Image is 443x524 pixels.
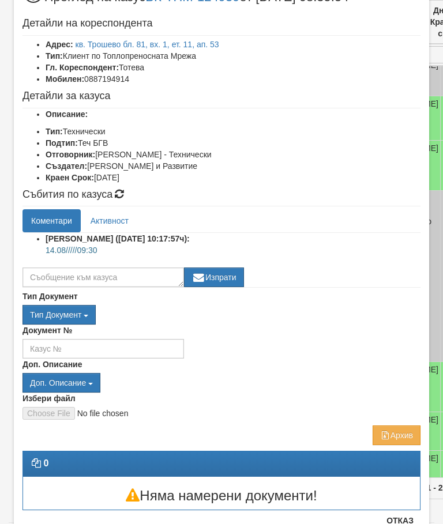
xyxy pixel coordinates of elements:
[46,51,63,61] b: Тип:
[22,305,421,325] div: Двоен клик, за изчистване на избраната стойност.
[46,149,421,160] li: [PERSON_NAME] - Технически
[46,74,84,84] b: Мобилен:
[46,161,87,171] b: Създател:
[22,305,96,325] button: Тип Документ
[46,160,421,172] li: [PERSON_NAME] и Развитие
[22,325,72,336] label: Документ №
[82,209,137,232] a: Активност
[46,137,421,149] li: Теч БГВ
[184,267,244,287] button: Изпрати
[43,458,48,468] strong: 0
[46,126,421,137] li: Технически
[23,488,420,503] h3: Няма намерени документи!
[46,50,421,62] li: Клиент по Топлопреносната Мрежа
[76,40,219,49] a: кв. Трошево бл. 81, вх. 1, ет. 11, ап. 53
[46,150,95,159] b: Отговорник:
[46,73,421,85] li: 0887194914
[22,189,421,201] h4: Събития по казуса
[46,62,421,73] li: Тотева
[22,373,100,393] button: Доп. Описание
[46,234,190,243] strong: [PERSON_NAME] ([DATE] 10:17:57ч):
[22,393,76,404] label: Избери файл
[46,40,73,49] b: Адрес:
[30,310,81,319] span: Тип Документ
[22,209,81,232] a: Коментари
[46,244,421,256] p: 14.08/////09:30
[46,138,78,148] b: Подтип:
[22,359,82,370] label: Доп. Описание
[22,291,78,302] label: Тип Документ
[46,172,421,183] li: [DATE]
[46,173,94,182] b: Краен Срок:
[46,110,88,119] b: Описание:
[22,18,421,29] h4: Детайли на кореспондента
[22,91,421,102] h4: Детайли за казуса
[22,373,421,393] div: Двоен клик, за изчистване на избраната стойност.
[46,63,119,72] b: Гл. Кореспондент:
[46,127,63,136] b: Тип:
[30,378,86,387] span: Доп. Описание
[373,425,421,445] button: Архив
[22,339,184,359] input: Казус №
